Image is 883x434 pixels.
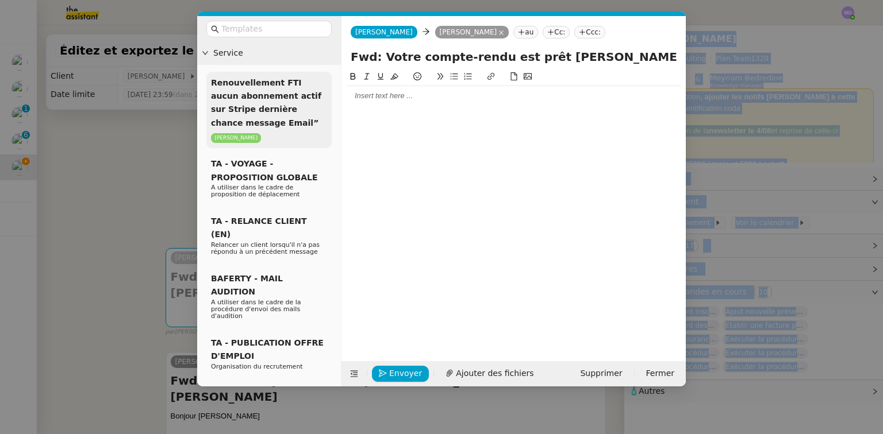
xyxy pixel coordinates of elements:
[211,184,300,198] span: A utiliser dans le cadre de proposition de déplacement
[197,42,341,64] div: Service
[211,133,261,143] nz-tag: [PERSON_NAME]
[211,299,301,320] span: A utiliser dans le cadre de la procédure d'envoi des mails d'audition
[646,367,674,380] span: Fermer
[580,367,622,380] span: Supprimer
[211,78,321,127] span: Renouvellement FTI aucun abonnement actif sur Stripe dernière chance message Email”
[573,366,629,382] button: Supprimer
[372,366,429,382] button: Envoyer
[574,26,605,38] nz-tag: Ccc:
[389,367,422,380] span: Envoyer
[211,363,303,370] span: Organisation du recrutement
[543,26,570,38] nz-tag: Cc:
[211,241,320,255] span: Relancer un client lorsqu'il n'a pas répondu à un précédent message
[513,26,538,38] nz-tag: au
[211,274,283,296] span: BAFERTY - MAIL AUDITION
[639,366,681,382] button: Fermer
[439,366,540,382] button: Ajouter des fichiers
[211,338,324,361] span: TA - PUBLICATION OFFRE D'EMPLOI
[211,159,317,181] span: TA - VOYAGE - PROPOSITION GLOBALE
[355,28,413,36] span: [PERSON_NAME]
[435,26,509,38] nz-tag: [PERSON_NAME]
[221,22,325,36] input: Templates
[456,367,533,380] span: Ajouter des fichiers
[351,48,677,65] input: Subject
[213,46,336,60] span: Service
[211,216,307,239] span: TA - RELANCE CLIENT (EN)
